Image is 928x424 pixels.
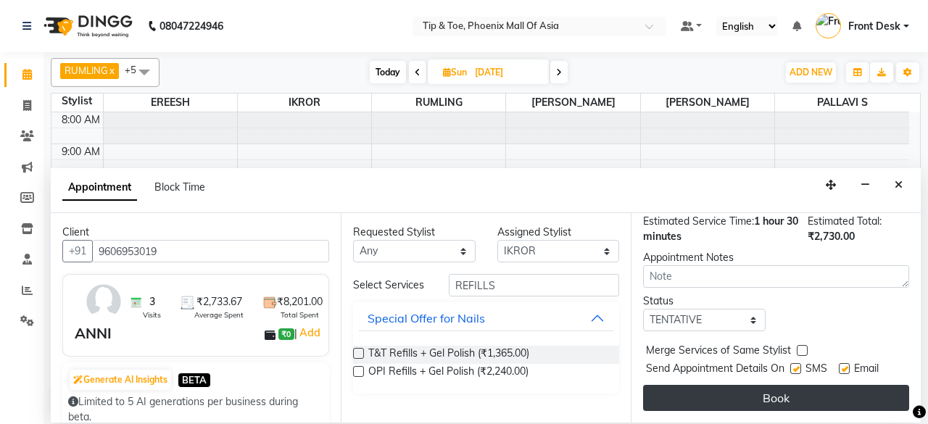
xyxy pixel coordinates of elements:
span: [PERSON_NAME] [506,93,639,112]
div: 8:00 AM [59,112,103,128]
span: Appointment [62,175,137,201]
img: logo [37,6,136,46]
input: Search by Name/Mobile/Email/Code [92,240,329,262]
button: Book [643,385,909,411]
button: Generate AI Insights [70,370,171,390]
span: Front Desk [848,19,900,34]
div: Stylist [51,93,103,109]
span: Estimated Total: [808,215,882,228]
span: PALLAVI S [775,93,909,112]
span: Total Spent [281,309,319,320]
img: Front Desk [816,13,841,38]
div: Requested Stylist [353,225,476,240]
span: RUMLING [65,65,108,76]
input: Search by service name [449,274,619,296]
span: Block Time [154,180,205,194]
span: OPI Refills + Gel Polish (₹2,240.00) [368,364,529,382]
span: ₹2,730.00 [808,230,855,243]
span: [PERSON_NAME] [641,93,774,112]
span: ₹0 [278,328,294,340]
div: Select Services [342,278,438,293]
div: Status [643,294,766,309]
span: Sun [439,67,471,78]
span: IKROR [238,93,371,112]
span: ₹8,201.00 [277,294,323,309]
span: 3 [149,294,155,309]
a: x [108,65,115,76]
button: Close [888,174,909,196]
span: RUMLING [372,93,505,112]
span: Today [370,61,406,83]
span: Email [854,361,879,379]
div: Client [62,225,329,240]
div: ANNI [75,323,112,344]
div: Assigned Stylist [497,225,620,240]
span: EREESH [104,93,237,112]
span: Average Spent [194,309,244,320]
span: Estimated Service Time: [643,215,754,228]
a: Add [297,324,323,341]
span: T&T Refills + Gel Polish (₹1,365.00) [368,346,529,364]
span: +5 [125,64,147,75]
div: Special Offer for Nails [368,309,485,327]
span: ₹2,733.67 [196,294,242,309]
span: Visits [143,309,161,320]
span: Send Appointment Details On [646,361,784,379]
div: 9:00 AM [59,144,103,159]
b: 08047224946 [159,6,223,46]
div: Appointment Notes [643,250,909,265]
button: Special Offer for Nails [359,305,613,331]
button: ADD NEW [786,62,836,83]
span: | [294,324,323,341]
input: 2025-09-07 [471,62,543,83]
span: ADD NEW [790,67,832,78]
span: BETA [178,373,210,387]
span: Merge Services of Same Stylist [646,343,791,361]
span: SMS [805,361,827,379]
img: avatar [83,280,125,323]
button: +91 [62,240,93,262]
